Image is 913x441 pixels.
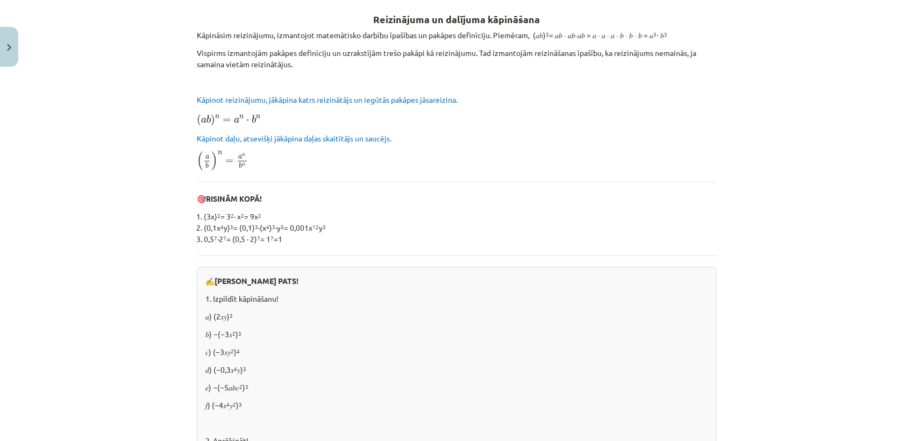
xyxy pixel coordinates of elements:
[197,133,391,143] span: Kāpinot daļu, atsevišķi jākāpina daļas skaitītājs un saucējs.
[211,151,218,170] span: )
[205,400,708,411] p: 𝑓) (−4𝑥 𝑦 )
[234,118,239,123] span: a
[312,223,319,231] sup: 12
[234,365,237,373] sup: 4
[246,119,249,123] span: ⋅
[197,115,201,126] span: (
[241,211,244,219] sup: 2
[238,155,242,159] span: a
[205,346,708,358] p: 𝑐) (−3𝑥𝑦 )
[231,211,234,219] sup: 2
[217,211,220,219] sup: 2
[214,234,217,242] sup: 7
[201,118,206,123] span: a
[323,223,326,231] sup: 3
[245,382,248,390] sup: 3
[239,400,242,408] sup: 3
[257,234,260,242] sup: 7
[242,154,245,157] span: n
[206,115,211,123] span: b
[272,223,275,231] sup: 3
[223,118,231,123] span: =
[258,211,261,219] sup: 2
[231,347,234,355] sup: 2
[206,194,262,203] b: RISINĀM KOPĀ!
[204,211,716,222] li: (3x) = 3 ∙ x = 9x
[205,156,209,160] span: a
[205,364,708,375] p: 𝑑) (−0,3𝑥 𝑦)
[223,234,226,242] sup: 7
[239,162,242,168] span: b
[239,382,242,390] sup: 2
[546,30,549,38] sup: 3
[197,30,716,41] p: Kāpināsim reizinājumu, izmantojot matemātisko darbību īpašības un pakāpes definīciju. Piemēram, (...
[205,382,708,393] p: 𝑒) −(−5𝑎𝑏𝑐 )
[197,151,203,170] span: (
[204,233,716,245] li: 0,5 ∙2 = (0,5 ∙ 2) = 1 =1
[653,30,657,38] sup: 3
[7,44,11,51] img: icon-close-lesson-0947bae3869378f0d4975bcd49f059093ad1ed9edebbc8119c70593378902aed.svg
[197,47,716,70] p: Vispirms izmantojām pakāpes definīciju un uzrakstījām trešo pakāpi kā reizinājumu. Tad izmantojām...
[243,365,246,373] sup: 3
[239,116,244,119] span: n
[230,223,233,231] sup: 3
[211,115,215,126] span: )
[197,193,716,204] p: 🎯
[270,234,274,242] sup: 7
[256,116,260,119] span: n
[205,329,708,340] p: 𝑏) −(−3𝑥 )
[205,311,708,322] p: 𝑎) (2𝑥𝑦)
[205,275,708,287] p: ✍️
[225,159,233,163] span: =
[373,13,540,25] b: Reizinājuma un dalījuma kāpināšana
[242,163,245,166] span: n
[215,276,298,286] b: [PERSON_NAME] PATS!
[230,311,233,319] sup: 3
[204,222,716,233] li: (0,1x y) = (0,1) ∙(x ) ∙y = 0,001x y
[197,95,458,104] span: Kāpinot reizinājumu, jākāpina katrs reizinātājs un iegūtās pakāpes jāsareizina.
[220,223,224,231] sup: 4
[664,30,667,38] sup: 3
[238,329,241,337] sup: 3
[252,115,256,123] span: b
[232,329,236,337] sup: 2
[205,293,708,304] p: 1. Izpildīt kāpināšanu!
[205,162,209,168] span: b
[255,223,258,231] sup: 3
[266,223,269,231] sup: 4
[215,116,219,119] span: n
[281,223,284,231] sup: 3
[218,151,222,155] span: n
[237,347,240,355] sup: 4
[226,400,230,408] sup: 4
[233,400,236,408] sup: 2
